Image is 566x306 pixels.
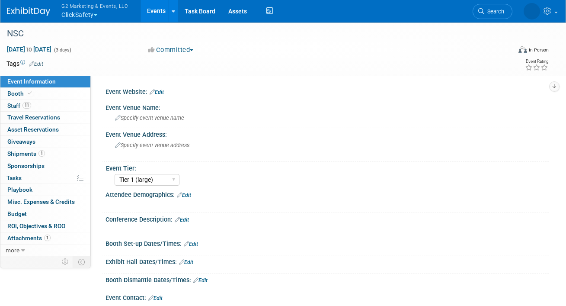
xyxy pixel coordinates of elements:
span: Sponsorships [7,162,45,169]
span: Misc. Expenses & Credits [7,198,75,205]
a: Sponsorships [0,160,90,172]
img: ExhibitDay [7,7,50,16]
div: Event Tier: [106,162,545,173]
td: Personalize Event Tab Strip [58,256,73,267]
a: Staff11 [0,100,90,112]
div: Event Contact: [106,291,549,303]
a: Travel Reservations [0,112,90,123]
div: Booth Dismantle Dates/Times: [106,274,549,285]
a: Event Information [0,76,90,87]
a: Shipments1 [0,148,90,160]
span: 1 [38,150,45,157]
a: Edit [150,89,164,95]
span: Specify event venue name [115,115,184,121]
a: Playbook [0,184,90,196]
a: Attachments1 [0,232,90,244]
td: Toggle Event Tabs [73,256,91,267]
a: Asset Reservations [0,124,90,135]
a: Edit [175,217,189,223]
div: NSC [4,26,502,42]
span: to [25,46,33,53]
span: Event Information [7,78,56,85]
i: Booth reservation complete [28,91,32,96]
div: In-Person [528,47,549,53]
a: ROI, Objectives & ROO [0,220,90,232]
span: [DATE] [DATE] [6,45,52,53]
div: Exhibit Hall Dates/Times: [106,255,549,267]
span: Playbook [7,186,32,193]
span: 11 [22,102,31,109]
div: Event Venue Name: [106,101,549,112]
span: Budget [7,210,27,217]
div: Event Format [469,45,549,58]
span: Asset Reservations [7,126,59,133]
span: ROI, Objectives & ROO [7,222,65,229]
a: Giveaways [0,136,90,148]
span: Travel Reservations [7,114,60,121]
span: Tasks [6,174,22,181]
span: more [6,247,19,254]
a: Edit [179,259,193,265]
span: Staff [7,102,31,109]
span: Shipments [7,150,45,157]
div: Attendee Demographics: [106,188,549,200]
span: G2 Marketing & Events, LLC [61,1,128,10]
div: Event Website: [106,85,549,97]
a: Edit [148,295,163,301]
img: Format-Inperson.png [518,46,527,53]
button: Committed [145,45,197,55]
a: Search [473,4,512,19]
a: more [0,245,90,256]
a: Edit [184,241,198,247]
a: Tasks [0,172,90,184]
img: Nora McQuillan [524,3,540,19]
span: 1 [44,235,51,241]
div: Event Venue Address: [106,128,549,139]
a: Edit [29,61,43,67]
div: Event Rating [525,59,548,64]
div: Conference Description: [106,213,549,224]
a: Misc. Expenses & Credits [0,196,90,208]
div: Booth Set-up Dates/Times: [106,237,549,248]
span: Specify event venue address [115,142,189,148]
a: Edit [193,277,208,283]
span: Search [484,8,504,15]
span: Giveaways [7,138,35,145]
a: Booth [0,88,90,100]
a: Budget [0,208,90,220]
td: Tags [6,59,43,68]
span: Attachments [7,235,51,242]
a: Edit [177,192,191,198]
span: (3 days) [53,47,71,53]
span: Booth [7,90,34,97]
